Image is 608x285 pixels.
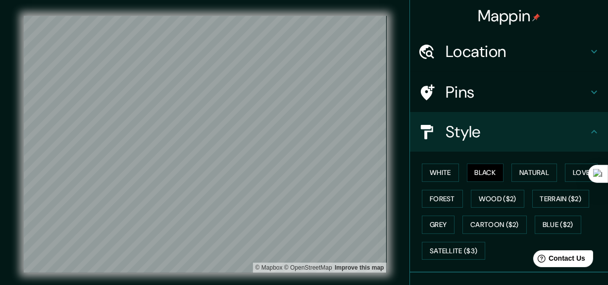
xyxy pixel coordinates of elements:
[511,164,557,182] button: Natural
[446,122,588,142] h4: Style
[520,246,597,274] iframe: Help widget launcher
[467,164,504,182] button: Black
[335,264,384,271] a: Map feedback
[255,264,283,271] a: Mapbox
[410,32,608,71] div: Location
[532,13,540,21] img: pin-icon.png
[422,190,463,208] button: Forest
[478,6,541,26] h4: Mappin
[532,190,590,208] button: Terrain ($2)
[422,242,485,260] button: Satellite ($3)
[24,16,387,273] canvas: Map
[284,264,332,271] a: OpenStreetMap
[462,216,527,234] button: Cartoon ($2)
[446,82,588,102] h4: Pins
[422,216,455,234] button: Grey
[410,112,608,152] div: Style
[565,164,598,182] button: Love
[422,164,459,182] button: White
[410,72,608,112] div: Pins
[535,216,581,234] button: Blue ($2)
[446,42,588,61] h4: Location
[471,190,524,208] button: Wood ($2)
